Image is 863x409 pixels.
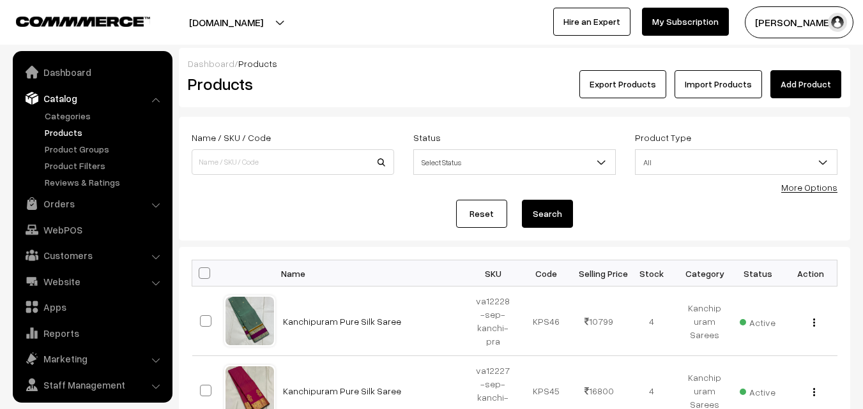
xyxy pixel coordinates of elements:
a: Product Filters [42,159,168,172]
a: Kanchipuram Pure Silk Saree [283,385,401,396]
a: Marketing [16,347,168,370]
a: Categories [42,109,168,123]
img: user [828,13,847,32]
th: Code [519,260,572,286]
a: Apps [16,295,168,318]
a: More Options [781,182,837,193]
span: Active [740,382,775,399]
td: va12228-sep-kanchi-pra [467,286,520,356]
th: Action [784,260,837,286]
button: Export Products [579,70,666,98]
td: Kanchipuram Sarees [678,286,731,356]
td: 10799 [572,286,625,356]
a: Reviews & Ratings [42,175,168,189]
th: Stock [625,260,678,286]
div: / [188,57,841,70]
a: Add Product [770,70,841,98]
button: [DOMAIN_NAME] [144,6,308,38]
a: Staff Management [16,373,168,396]
img: Menu [813,318,815,327]
a: Catalog [16,87,168,110]
a: COMMMERCE [16,13,128,28]
th: Status [731,260,784,286]
a: Reports [16,322,168,345]
span: All [635,149,837,175]
span: Active [740,313,775,329]
a: Products [42,126,168,139]
a: Dashboard [16,61,168,84]
span: Products [238,58,277,69]
a: Orders [16,192,168,215]
th: Name [275,260,467,286]
td: 4 [625,286,678,356]
label: Product Type [635,131,691,144]
span: Select Status [413,149,616,175]
h2: Products [188,74,393,94]
a: Reset [456,200,507,228]
button: Search [522,200,573,228]
th: Category [678,260,731,286]
th: SKU [467,260,520,286]
td: KPS46 [519,286,572,356]
a: My Subscription [642,8,729,36]
a: Customers [16,244,168,267]
a: Dashboard [188,58,234,69]
span: Select Status [414,151,615,174]
label: Status [413,131,441,144]
a: Kanchipuram Pure Silk Saree [283,316,401,327]
a: Hire an Expert [553,8,630,36]
input: Name / SKU / Code [192,149,394,175]
img: COMMMERCE [16,17,150,26]
span: All [636,151,837,174]
label: Name / SKU / Code [192,131,271,144]
th: Selling Price [572,260,625,286]
a: Import Products [675,70,762,98]
a: WebPOS [16,218,168,241]
button: [PERSON_NAME] [745,6,853,38]
a: Product Groups [42,142,168,156]
a: Website [16,270,168,293]
img: Menu [813,388,815,396]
